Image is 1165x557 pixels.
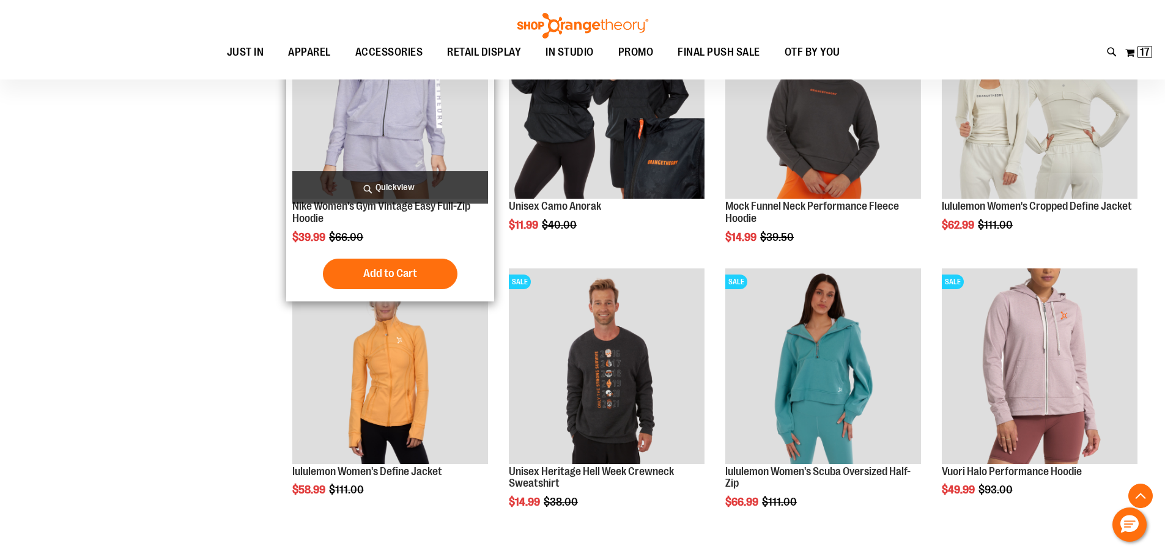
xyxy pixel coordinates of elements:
[936,262,1144,528] div: product
[355,39,423,66] span: ACCESSORIES
[292,465,442,478] a: lululemon Women's Define Jacket
[772,39,852,67] a: OTF BY YOU
[978,484,1015,496] span: $93.00
[329,484,366,496] span: $111.00
[292,3,488,201] a: Product image for Nike Gym Vintage Easy Full Zip HoodieSALE
[719,262,927,539] div: product
[503,262,711,539] div: product
[509,275,531,289] span: SALE
[542,219,579,231] span: $40.00
[725,496,760,508] span: $66.99
[1140,46,1150,58] span: 17
[618,39,654,66] span: PROMO
[725,465,911,490] a: lululemon Women's Scuba Oversized Half-Zip
[447,39,521,66] span: RETAIL DISPLAY
[725,268,921,466] a: Product image for lululemon Womens Scuba Oversized Half ZipSALE
[725,3,921,201] a: Product image for Mock Funnel Neck Performance Fleece HoodieSALE
[1128,484,1153,508] button: Back To Top
[942,3,1137,201] a: Product image for lululemon Define Jacket CroppedSALE
[292,484,327,496] span: $58.99
[509,219,540,231] span: $11.99
[292,3,488,199] img: Product image for Nike Gym Vintage Easy Full Zip Hoodie
[942,268,1137,464] img: Product image for Vuori Halo Performance Hoodie
[942,465,1082,478] a: Vuori Halo Performance Hoodie
[725,275,747,289] span: SALE
[288,39,331,66] span: APPAREL
[292,200,470,224] a: Nike Women's Gym Vintage Easy Full-Zip Hoodie
[544,496,580,508] span: $38.00
[725,231,758,243] span: $14.99
[215,39,276,67] a: JUST IN
[533,39,606,67] a: IN STUDIO
[292,268,488,464] img: Product image for lululemon Define Jacket
[343,39,435,67] a: ACCESSORIES
[435,39,533,67] a: RETAIL DISPLAY
[546,39,594,66] span: IN STUDIO
[509,3,705,201] a: Product image for Unisex Camo AnorakSALE
[509,268,705,464] img: Product image for Unisex Heritage Hell Week Crewneck Sweatshirt
[760,231,796,243] span: $39.50
[942,219,976,231] span: $62.99
[286,262,494,528] div: product
[509,3,705,199] img: Product image for Unisex Camo Anorak
[978,219,1015,231] span: $111.00
[227,39,264,66] span: JUST IN
[942,275,964,289] span: SALE
[725,268,921,464] img: Product image for lululemon Womens Scuba Oversized Half Zip
[292,268,488,466] a: Product image for lululemon Define JacketSALE
[516,13,650,39] img: Shop Orangetheory
[942,268,1137,466] a: Product image for Vuori Halo Performance HoodieSALE
[329,231,365,243] span: $66.00
[292,171,488,204] a: Quickview
[509,496,542,508] span: $14.99
[942,484,977,496] span: $49.99
[276,39,343,66] a: APPAREL
[509,268,705,466] a: Product image for Unisex Heritage Hell Week Crewneck SweatshirtSALE
[762,496,799,508] span: $111.00
[606,39,666,67] a: PROMO
[363,267,417,280] span: Add to Cart
[1112,507,1147,542] button: Hello, have a question? Let’s chat.
[292,231,327,243] span: $39.99
[509,200,601,212] a: Unisex Camo Anorak
[509,465,674,490] a: Unisex Heritage Hell Week Crewneck Sweatshirt
[785,39,840,66] span: OTF BY YOU
[678,39,760,66] span: FINAL PUSH SALE
[323,259,457,289] button: Add to Cart
[942,200,1132,212] a: lululemon Women's Cropped Define Jacket
[665,39,772,67] a: FINAL PUSH SALE
[725,3,921,199] img: Product image for Mock Funnel Neck Performance Fleece Hoodie
[942,3,1137,199] img: Product image for lululemon Define Jacket Cropped
[725,200,899,224] a: Mock Funnel Neck Performance Fleece Hoodie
